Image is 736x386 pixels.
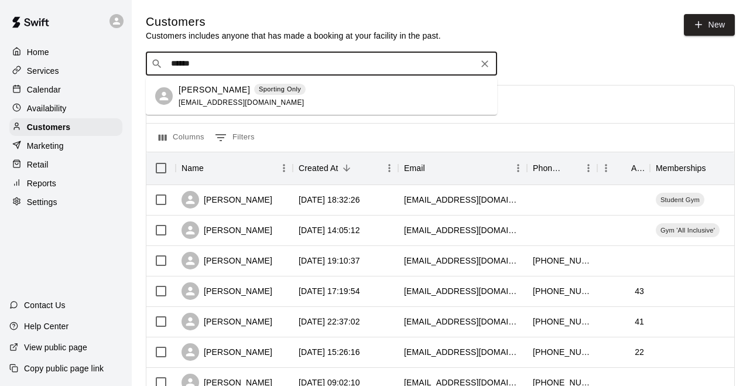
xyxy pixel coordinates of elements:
[299,346,360,358] div: 2025-10-07 15:26:16
[24,363,104,374] p: Copy public page link
[404,255,521,267] div: cjkartchner@gmail.com
[182,343,272,361] div: [PERSON_NAME]
[381,159,398,177] button: Menu
[580,159,597,177] button: Menu
[24,341,87,353] p: View public page
[533,346,591,358] div: +18016643640
[299,194,360,206] div: 2025-10-13 18:32:26
[656,193,704,207] div: Student Gym
[631,152,644,185] div: Age
[156,128,207,147] button: Select columns
[176,152,293,185] div: Name
[27,196,57,208] p: Settings
[27,103,67,114] p: Availability
[533,152,563,185] div: Phone Number
[9,175,122,192] a: Reports
[338,160,355,176] button: Sort
[684,14,734,36] a: New
[398,152,527,185] div: Email
[509,159,527,177] button: Menu
[27,121,70,133] p: Customers
[9,137,122,155] a: Marketing
[182,191,272,209] div: [PERSON_NAME]
[404,152,425,185] div: Email
[24,320,69,332] p: Help Center
[656,226,720,235] span: Gym 'All Inclusive'
[146,14,441,30] h5: Customers
[404,224,521,236] div: kayman.hulse99@gmail.com
[597,159,615,177] button: Menu
[212,128,258,147] button: Show filters
[635,346,644,358] div: 22
[404,285,521,297] div: mattfudd@gmail.com
[9,156,122,173] a: Retail
[293,152,398,185] div: Created At
[182,221,272,239] div: [PERSON_NAME]
[182,152,204,185] div: Name
[635,285,644,297] div: 43
[533,255,591,267] div: +14358496725
[404,346,521,358] div: nryker06@gmail.com
[24,299,66,311] p: Contact Us
[179,84,250,96] p: [PERSON_NAME]
[299,285,360,297] div: 2025-10-09 17:19:54
[527,152,597,185] div: Phone Number
[563,160,580,176] button: Sort
[404,316,521,327] div: nazzitay8@yahoo.com
[204,160,220,176] button: Sort
[182,313,272,330] div: [PERSON_NAME]
[477,56,493,72] button: Clear
[27,177,56,189] p: Reports
[656,223,720,237] div: Gym 'All Inclusive'
[533,316,591,327] div: +18015585227
[182,282,272,300] div: [PERSON_NAME]
[299,224,360,236] div: 2025-10-11 14:05:12
[656,195,704,204] span: Student Gym
[146,52,497,76] div: Search customers by name or email
[27,84,61,95] p: Calendar
[9,193,122,211] a: Settings
[155,87,173,105] div: Tupu Siatunuu
[179,98,304,107] span: [EMAIL_ADDRESS][DOMAIN_NAME]
[27,159,49,170] p: Retail
[27,46,49,58] p: Home
[425,160,441,176] button: Sort
[275,159,293,177] button: Menu
[299,316,360,327] div: 2025-10-07 22:37:02
[182,252,272,269] div: [PERSON_NAME]
[597,152,650,185] div: Age
[9,100,122,117] a: Availability
[656,152,706,185] div: Memberships
[404,194,521,206] div: daltonharris2700@gmail.com
[299,152,338,185] div: Created At
[27,65,59,77] p: Services
[9,43,122,61] a: Home
[9,62,122,80] a: Services
[9,118,122,136] a: Customers
[27,140,64,152] p: Marketing
[146,30,441,42] p: Customers includes anyone that has made a booking at your facility in the past.
[299,255,360,267] div: 2025-10-10 19:10:37
[533,285,591,297] div: +18018916560
[9,81,122,98] a: Calendar
[615,160,631,176] button: Sort
[635,316,644,327] div: 41
[706,160,723,176] button: Sort
[259,84,301,94] p: Sporting Only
